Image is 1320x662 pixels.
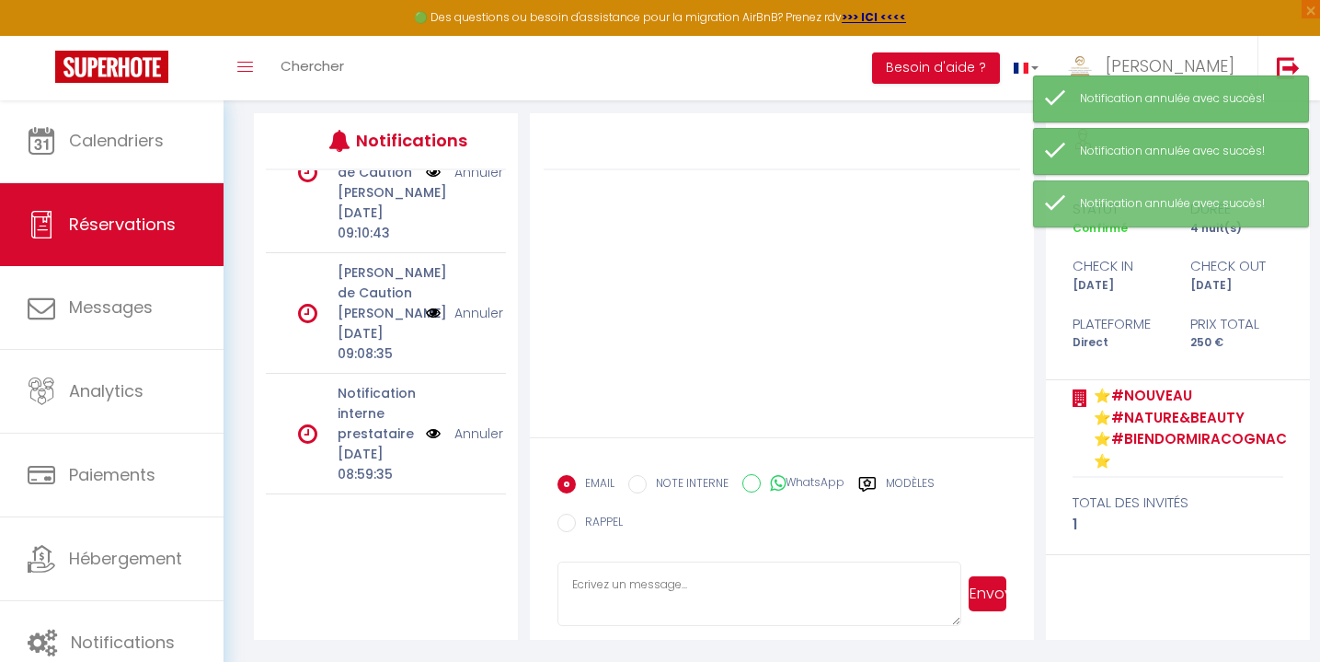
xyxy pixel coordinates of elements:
div: 250 € [1178,334,1296,352]
img: logout [1277,56,1300,79]
div: 1 [1073,514,1284,536]
span: [PERSON_NAME] [1106,54,1234,77]
p: [PERSON_NAME] de Caution [338,262,413,303]
div: [DATE] [1178,277,1296,295]
a: Annuler [454,162,503,182]
label: Modèles [886,475,935,498]
div: Notification annulée avec succès! [1080,195,1290,213]
img: ... [1066,52,1094,80]
span: Analytics [69,379,143,402]
img: Super Booking [55,51,168,83]
span: Chercher [281,56,344,75]
div: check out [1178,255,1296,277]
a: Annuler [454,303,503,323]
p: [PERSON_NAME][DATE] 09:10:43 [338,182,413,243]
img: NO IMAGE [426,303,441,323]
div: check in [1061,255,1178,277]
div: 4 nuit(s) [1178,220,1296,238]
span: Paiements [69,463,155,486]
h3: Notifications [356,120,456,161]
a: ⭐️#Nouveau ⭐️#Nature&Beauty ⭐️#Biendormiracognac ⭐️ [1087,385,1287,471]
label: EMAIL [576,475,614,495]
div: total des invités [1073,492,1284,514]
button: Envoyer [969,576,1006,611]
div: Prix total [1178,313,1296,335]
label: RAPPEL [576,514,623,534]
p: Notification interne prestataire [338,383,413,444]
p: [PERSON_NAME][DATE] 09:08:35 [338,303,413,364]
a: Chercher [267,36,358,100]
a: Annuler [454,424,503,444]
label: WhatsApp [761,474,844,494]
button: Besoin d'aide ? [872,52,1000,84]
span: Hébergement [69,547,182,570]
img: NO IMAGE [426,424,441,444]
img: NO IMAGE [426,162,441,182]
a: >>> ICI <<<< [842,9,906,25]
div: [DATE] [1061,277,1178,295]
span: Réservations [69,213,176,236]
label: NOTE INTERNE [647,475,729,495]
div: Plateforme [1061,313,1178,335]
a: ... [PERSON_NAME] [1052,36,1257,100]
span: Messages [69,296,153,319]
div: Notification annulée avec succès! [1080,143,1290,160]
span: Calendriers [69,129,164,152]
div: Notification annulée avec succès! [1080,90,1290,108]
span: Notifications [71,631,175,654]
p: [DATE] 08:59:35 [338,444,413,484]
div: Direct [1061,334,1178,352]
span: Confirmé [1073,220,1128,236]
